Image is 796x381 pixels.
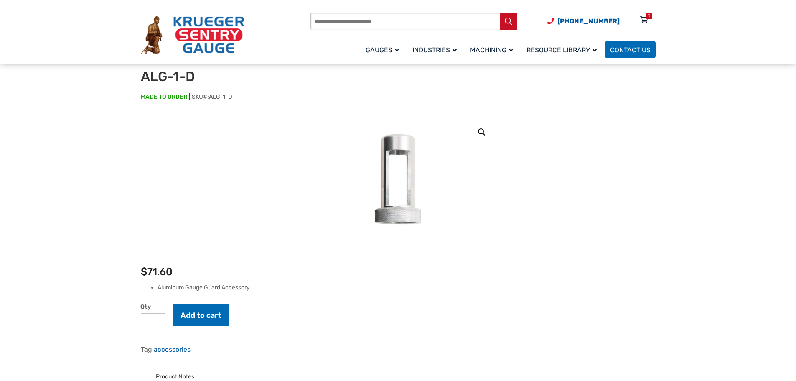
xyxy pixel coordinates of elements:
span: ALG-1-D [209,93,232,100]
span: Gauges [366,46,399,54]
span: Machining [470,46,513,54]
a: Phone Number (920) 434-8860 [547,16,620,26]
span: Resource Library [526,46,597,54]
a: Machining [465,40,521,59]
a: accessories [154,345,191,353]
div: 0 [648,13,650,19]
a: Contact Us [605,41,656,58]
bdi: 71.60 [141,266,173,278]
li: Aluminum Gauge Guard Accessory [158,284,656,292]
a: Industries [407,40,465,59]
span: [PHONE_NUMBER] [557,17,620,25]
h1: ALG-1-D [141,69,347,84]
button: Add to cart [173,304,229,326]
a: View full-screen image gallery [474,125,489,140]
span: $ [141,266,147,278]
span: MADE TO ORDER [141,93,187,101]
span: Contact Us [610,46,651,54]
a: Resource Library [521,40,605,59]
img: Krueger Sentry Gauge [141,16,244,54]
input: Product quantity [141,313,165,326]
span: Tag: [141,345,191,353]
span: SKU#: [189,93,232,100]
a: Gauges [361,40,407,59]
span: Industries [412,46,457,54]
